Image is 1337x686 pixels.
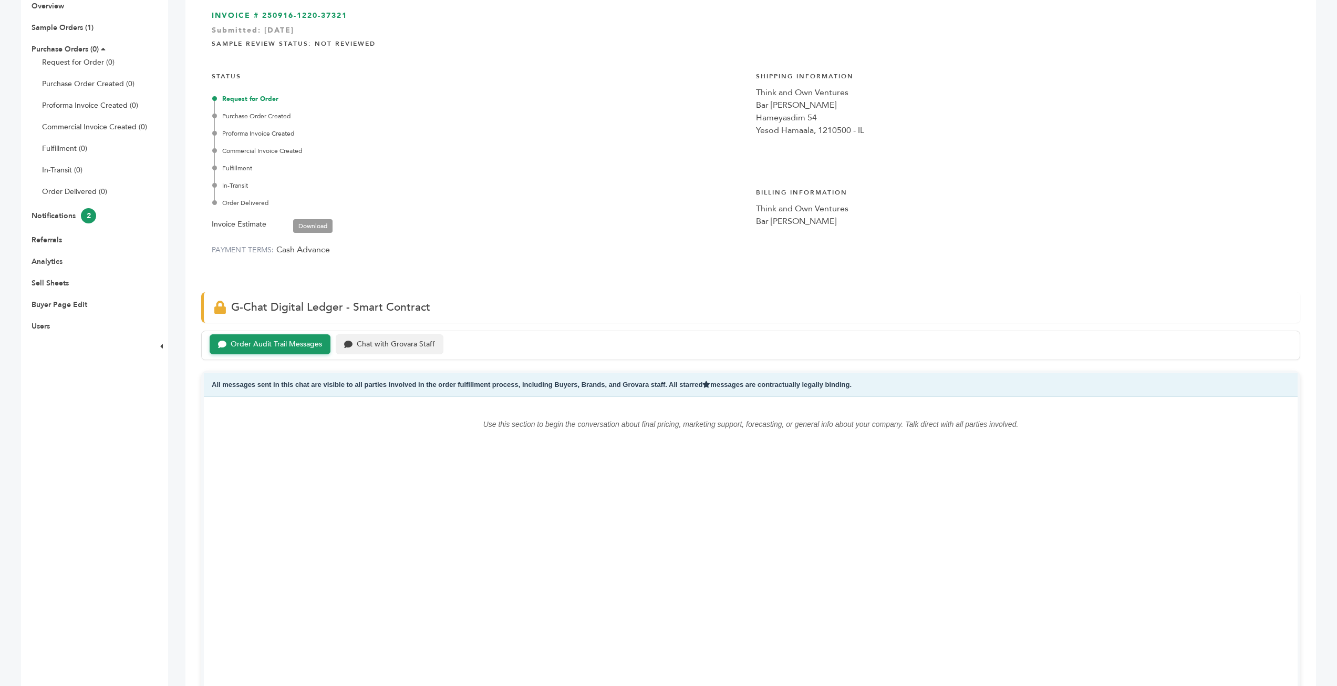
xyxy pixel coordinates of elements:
[32,257,63,267] a: Analytics
[42,165,82,175] a: In-Transit (0)
[214,111,745,121] div: Purchase Order Created
[42,187,107,197] a: Order Delivered (0)
[214,198,745,208] div: Order Delivered
[212,32,1290,54] h4: Sample Review Status: Not Reviewed
[204,373,1298,397] div: All messages sent in this chat are visible to all parties involved in the order fulfillment proce...
[42,57,115,67] a: Request for Order (0)
[756,111,1290,124] div: Hameyasdim 54
[42,122,147,132] a: Commercial Invoice Created (0)
[42,79,134,89] a: Purchase Order Created (0)
[214,181,745,190] div: In-Transit
[756,124,1290,137] div: Yesod Hamaala, 1210500 - IL
[42,144,87,153] a: Fulfillment (0)
[212,25,1290,41] div: Submitted: [DATE]
[32,235,62,245] a: Referrals
[231,340,322,349] div: Order Audit Trail Messages
[214,163,745,173] div: Fulfillment
[231,300,430,315] span: G-Chat Digital Ledger - Smart Contract
[212,64,745,86] h4: STATUS
[32,1,64,11] a: Overview
[756,180,1290,202] h4: Billing Information
[214,146,745,156] div: Commercial Invoice Created
[276,244,330,255] span: Cash Advance
[32,300,87,310] a: Buyer Page Edit
[756,86,1290,99] div: Think and Own Ventures
[756,215,1290,228] div: Bar [PERSON_NAME]
[756,64,1290,86] h4: Shipping Information
[212,11,1290,21] h3: INVOICE # 250916-1220-37321
[225,418,1277,431] p: Use this section to begin the conversation about final pricing, marketing support, forecasting, o...
[214,94,745,104] div: Request for Order
[32,44,99,54] a: Purchase Orders (0)
[212,245,274,255] label: PAYMENT TERMS:
[357,340,435,349] div: Chat with Grovara Staff
[32,278,69,288] a: Sell Sheets
[212,218,266,231] label: Invoice Estimate
[756,202,1290,215] div: Think and Own Ventures
[32,23,94,33] a: Sample Orders (1)
[32,321,50,331] a: Users
[756,99,1290,111] div: Bar [PERSON_NAME]
[293,219,333,233] a: Download
[42,100,138,110] a: Proforma Invoice Created (0)
[214,129,745,138] div: Proforma Invoice Created
[81,208,96,223] span: 2
[32,211,96,221] a: Notifications2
